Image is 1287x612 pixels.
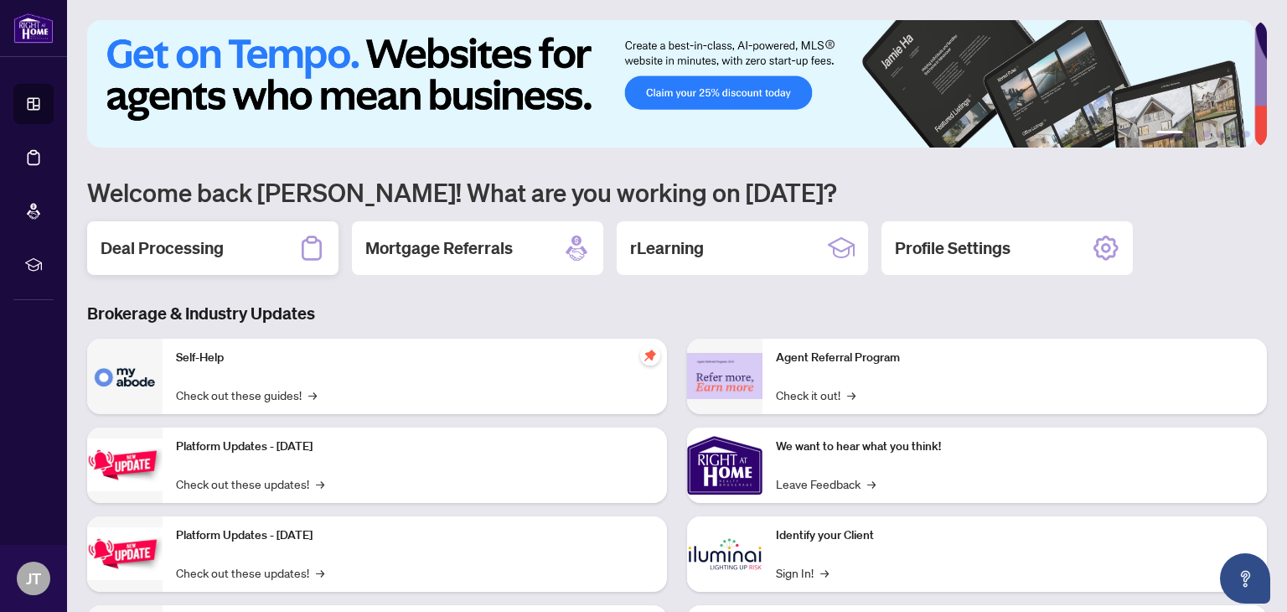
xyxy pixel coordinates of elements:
a: Sign In!→ [776,563,829,582]
img: Platform Updates - July 21, 2025 [87,438,163,491]
img: Slide 0 [87,20,1254,148]
h2: Profile Settings [895,236,1010,260]
p: Platform Updates - [DATE] [176,438,654,456]
img: Platform Updates - July 8, 2025 [87,527,163,580]
button: 3 [1203,131,1210,137]
h2: rLearning [630,236,704,260]
img: We want to hear what you think! [687,428,762,503]
h1: Welcome back [PERSON_NAME]! What are you working on [DATE]? [87,176,1267,208]
button: Open asap [1220,553,1270,604]
a: Leave Feedback→ [776,475,876,493]
span: → [308,386,317,404]
p: Identify your Client [776,526,1253,545]
img: Identify your Client [687,516,762,592]
p: We want to hear what you think! [776,438,1253,456]
button: 2 [1190,131,1197,137]
button: 5 [1230,131,1237,137]
h2: Deal Processing [101,236,224,260]
span: → [820,563,829,582]
span: → [867,475,876,493]
p: Platform Updates - [DATE] [176,526,654,545]
a: Check out these updates!→ [176,475,324,493]
a: Check out these guides!→ [176,386,317,404]
a: Check it out!→ [776,386,855,404]
h2: Mortgage Referrals [365,236,513,260]
button: 4 [1217,131,1223,137]
span: → [316,563,324,582]
img: Agent Referral Program [687,353,762,399]
a: Check out these updates!→ [176,563,324,582]
span: → [847,386,855,404]
span: pushpin [640,345,660,366]
button: 6 [1243,131,1250,137]
span: → [316,475,324,493]
img: Self-Help [87,339,163,414]
img: logo [13,13,54,44]
span: JT [26,567,41,590]
p: Agent Referral Program [776,349,1253,367]
h3: Brokerage & Industry Updates [87,302,1267,325]
button: 1 [1156,131,1183,137]
p: Self-Help [176,349,654,367]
